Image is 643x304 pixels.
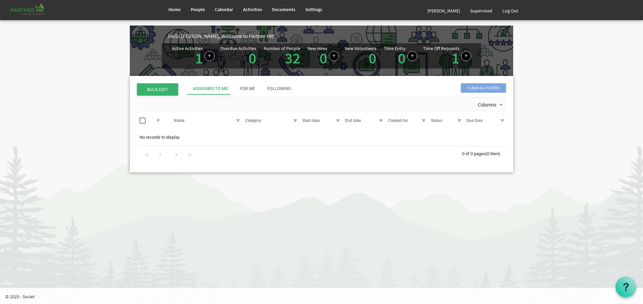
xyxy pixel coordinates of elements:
span: Created for [388,118,408,123]
div: People hired in the last 7 days [307,46,339,66]
div: Number of active Activities in Partner HR [172,46,215,66]
span: End date [345,118,361,123]
span: Due Date [466,118,483,123]
div: Time Off Requests [423,46,459,51]
div: Go to first page [143,149,152,159]
span: Status [431,118,442,123]
a: 0 [398,49,406,68]
span: Settings [305,6,322,12]
span: Columns [477,101,497,109]
div: Time Entry [384,46,406,51]
div: Go to previous page [156,149,165,159]
span: Calendar [215,6,233,12]
div: Columns [477,97,505,112]
div: tab-header [187,83,557,95]
span: Category [245,118,261,123]
a: 1 [452,49,459,68]
span: Start date [302,118,319,123]
span: People [191,6,205,12]
div: Volunteer hired in the last 7 days [345,46,378,66]
div: Number of active time off requests [423,46,471,66]
div: New Volunteers [345,46,376,51]
a: 0 [369,49,376,68]
span: BULK EDIT [137,83,178,95]
div: 0 of 0 pages (0 item) [462,146,506,160]
div: Assigned To Me [193,86,228,92]
div: Activities assigned to you for which the Due Date is passed [220,46,258,66]
span: Documents [272,6,295,12]
div: Total number of active people in Partner HR [264,46,302,66]
span: P [157,118,160,123]
span: 0 of 0 pages [462,151,486,156]
button: Columns [477,101,505,110]
span: Clear all filters [461,83,506,93]
a: Create a new Activity [204,51,215,61]
p: © 2025 - Societ [5,293,643,300]
div: Go to next page [172,149,181,159]
a: Add new person to Partner HR [329,51,339,61]
div: Go to last page [185,149,194,159]
span: Name [174,118,184,123]
span: Supervised [470,8,492,14]
a: 0 [249,49,256,68]
td: No records to display [137,131,506,144]
span: Home [168,6,181,12]
a: Create a new time off request [461,51,471,61]
div: For Me [240,86,255,92]
a: Log hours [407,51,417,61]
a: 32 [285,49,300,68]
span: Activities [243,6,262,12]
div: Number of Time Entries [384,46,417,66]
div: Number of People [264,46,300,51]
a: 1 [195,49,203,68]
a: 0 [319,49,327,68]
a: Supervised [465,1,497,20]
div: Active Activities [172,46,203,51]
span: (0 item) [486,151,500,156]
div: Hello [PERSON_NAME], Welcome to Partner HR! [168,32,513,40]
a: [PERSON_NAME] [422,1,465,20]
div: Overdue Activities [220,46,256,51]
a: Log Out [497,1,523,20]
div: Following [267,86,291,92]
div: New Hires [307,46,327,51]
